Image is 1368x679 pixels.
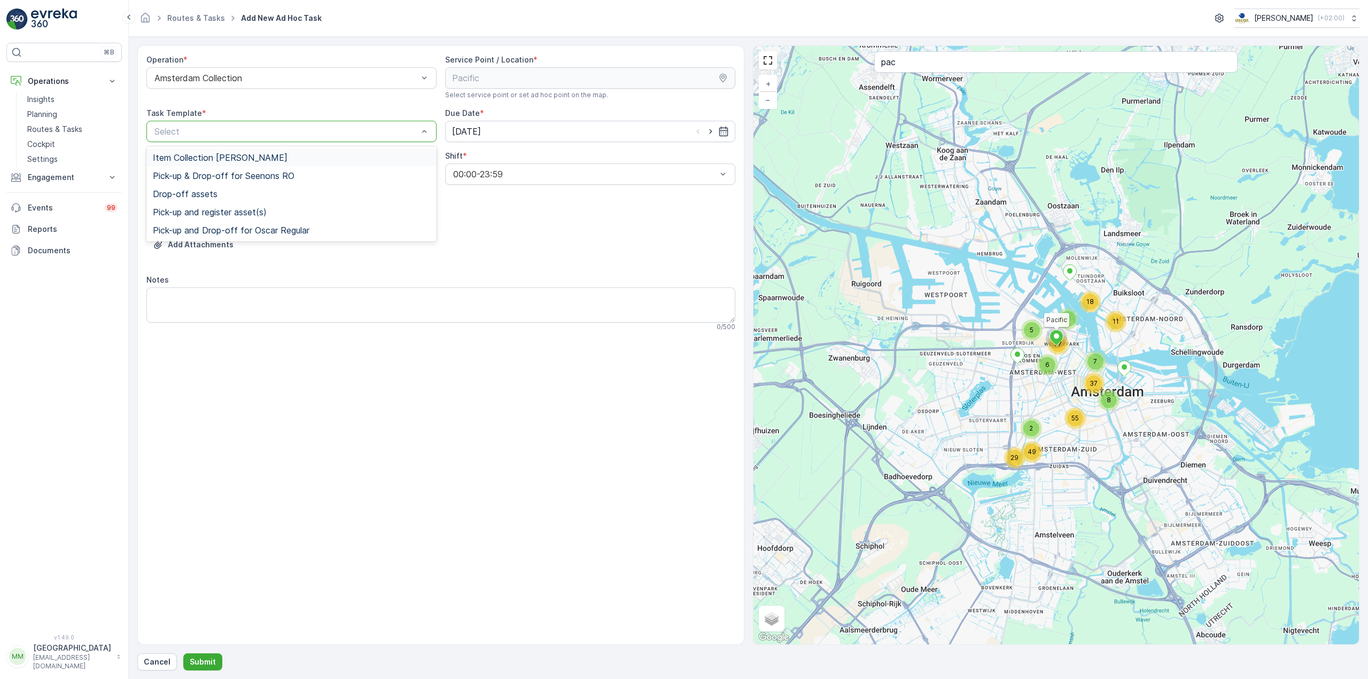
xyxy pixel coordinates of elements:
[23,122,122,137] a: Routes & Tasks
[28,224,118,235] p: Reports
[6,167,122,188] button: Engagement
[1318,14,1344,22] p: ( +02:00 )
[1030,326,1033,334] span: 5
[153,171,294,181] span: Pick-up & Drop-off for Seenons RO
[1086,298,1094,306] span: 18
[6,9,28,30] img: logo
[1234,12,1250,24] img: basis-logo_rgb2x.png
[107,204,115,212] p: 99
[28,76,100,87] p: Operations
[27,124,82,135] p: Routes & Tasks
[760,92,776,108] a: Zoom Out
[1021,418,1042,439] div: 2
[6,218,122,240] a: Reports
[1057,308,1078,330] div: 7
[27,94,55,105] p: Insights
[760,76,776,92] a: Zoom In
[1090,379,1098,387] span: 37
[6,240,122,261] a: Documents
[154,125,418,138] p: Select
[1028,448,1036,456] span: 49
[1066,315,1069,323] span: 7
[146,108,202,118] label: Task Template
[1107,396,1111,404] span: 8
[1004,447,1025,469] div: 29
[766,79,771,88] span: +
[1079,291,1101,313] div: 18
[6,643,122,670] button: MM[GEOGRAPHIC_DATA][EMAIL_ADDRESS][DOMAIN_NAME]
[1113,317,1119,325] span: 11
[445,67,735,89] input: Pacific
[27,154,58,165] p: Settings
[153,189,217,199] span: Drop-off assets
[27,109,57,120] p: Planning
[760,52,776,68] a: View Fullscreen
[167,13,225,22] a: Routes & Tasks
[33,653,111,670] p: [EMAIL_ADDRESS][DOMAIN_NAME]
[445,108,480,118] label: Due Date
[717,323,735,331] p: 0 / 500
[1021,319,1043,341] div: 5
[1011,454,1019,462] span: 29
[146,275,169,284] label: Notes
[1093,357,1097,365] span: 7
[1098,389,1120,411] div: 8
[137,653,177,670] button: Cancel
[28,172,100,183] p: Engagement
[23,152,122,167] a: Settings
[146,236,240,253] button: Upload File
[1064,408,1086,429] div: 55
[756,630,791,644] a: Open this area in Google Maps (opens a new window)
[760,607,783,630] a: Layers
[168,239,234,250] p: Add Attachments
[27,139,55,150] p: Cockpit
[23,107,122,122] a: Planning
[153,153,287,162] span: Item Collection [PERSON_NAME]
[190,657,216,667] p: Submit
[28,202,98,213] p: Events
[153,207,267,217] span: Pick-up and register asset(s)
[1045,361,1050,369] span: 6
[6,71,122,92] button: Operations
[153,225,309,235] span: Pick-up and Drop-off for Oscar Regular
[445,151,463,160] label: Shift
[756,630,791,644] img: Google
[1021,441,1043,463] div: 49
[6,634,122,641] span: v 1.49.0
[445,55,533,64] label: Service Point / Location
[31,9,77,30] img: logo_light-DOdMpM7g.png
[1105,311,1126,332] div: 11
[874,51,1238,73] input: Search address or service points
[23,137,122,152] a: Cockpit
[146,55,183,64] label: Operation
[183,653,222,670] button: Submit
[765,95,771,104] span: −
[445,91,608,99] span: Select service point or set ad hoc point on the map.
[33,643,111,653] p: [GEOGRAPHIC_DATA]
[239,13,324,24] span: Add New Ad Hoc Task
[1234,9,1359,28] button: [PERSON_NAME](+02:00)
[1037,354,1058,376] div: 6
[144,657,170,667] p: Cancel
[1254,13,1313,24] p: [PERSON_NAME]
[104,48,114,57] p: ⌘B
[1083,373,1105,394] div: 37
[6,197,122,218] a: Events99
[1071,414,1079,422] span: 55
[1029,424,1033,432] span: 2
[9,648,26,665] div: MM
[445,121,735,142] input: dd/mm/yyyy
[139,16,151,25] a: Homepage
[23,92,122,107] a: Insights
[1085,351,1106,372] div: 7
[28,245,118,256] p: Documents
